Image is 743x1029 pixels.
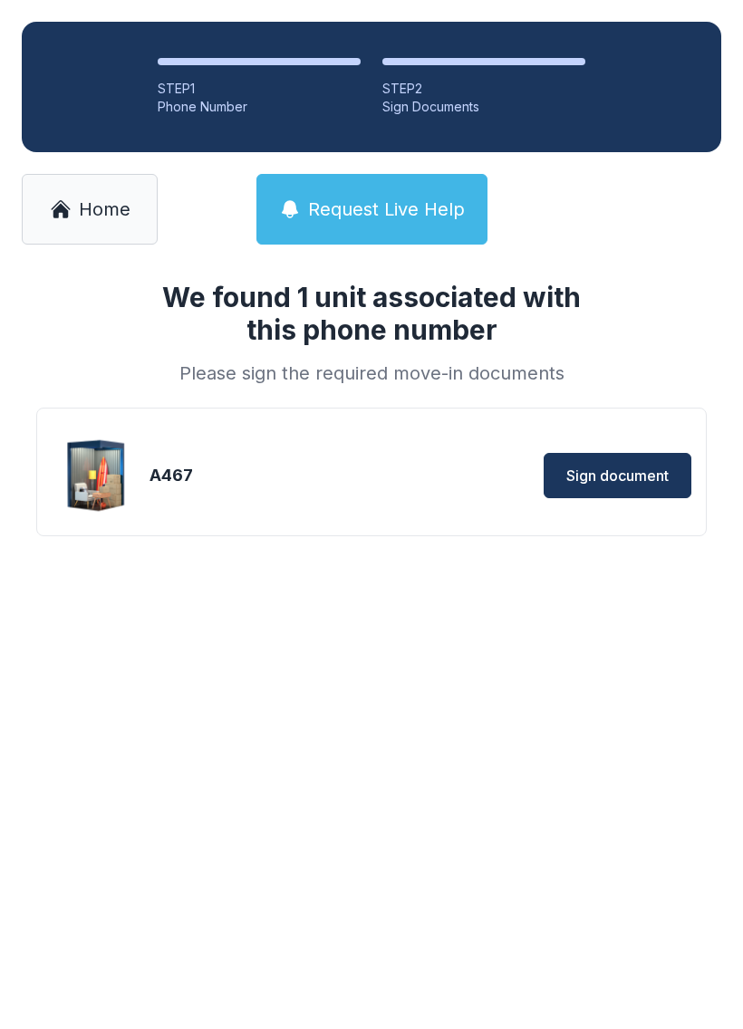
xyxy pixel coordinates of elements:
div: STEP 1 [158,80,361,98]
div: STEP 2 [382,80,585,98]
div: Please sign the required move-in documents [140,361,603,386]
h1: We found 1 unit associated with this phone number [140,281,603,346]
div: Phone Number [158,98,361,116]
div: Sign Documents [382,98,585,116]
span: Request Live Help [308,197,465,222]
span: Home [79,197,130,222]
div: A467 [150,463,367,488]
span: Sign document [566,465,669,486]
